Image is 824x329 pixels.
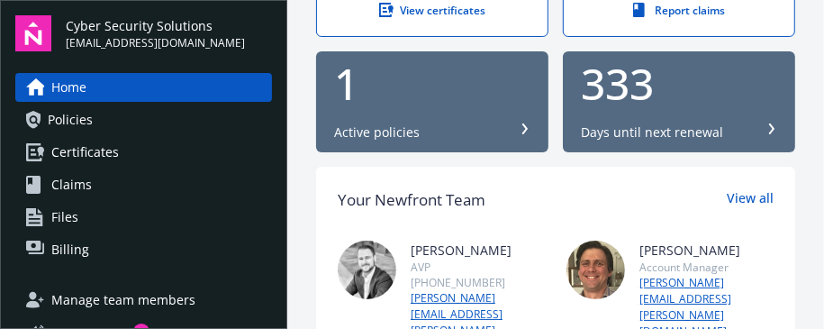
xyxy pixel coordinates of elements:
[15,105,272,134] a: Policies
[15,203,272,232] a: Files
[411,241,545,260] div: [PERSON_NAME]
[600,3,758,18] div: Report claims
[51,73,86,102] span: Home
[334,62,530,105] div: 1
[639,260,774,275] div: Account Manager
[51,138,119,167] span: Certificates
[581,62,777,105] div: 333
[353,3,512,18] div: View certificates
[581,123,723,142] div: Days until next renewal
[66,35,245,51] span: [EMAIL_ADDRESS][DOMAIN_NAME]
[48,105,93,134] span: Policies
[15,73,272,102] a: Home
[51,235,89,264] span: Billing
[15,286,272,315] a: Manage team members
[15,235,272,264] a: Billing
[51,203,78,232] span: Files
[639,241,774,260] div: [PERSON_NAME]
[338,241,396,299] img: photo
[15,15,51,51] img: navigator-logo.svg
[15,170,272,199] a: Claims
[66,15,272,51] button: Cyber Security Solutions[EMAIL_ADDRESS][DOMAIN_NAME]
[15,138,272,167] a: Certificates
[51,286,195,315] span: Manage team members
[563,51,795,152] button: 333Days until next renewal
[66,16,245,35] span: Cyber Security Solutions
[566,241,625,299] img: photo
[727,188,774,212] a: View all
[338,188,485,212] div: Your Newfront Team
[316,51,548,152] button: 1Active policies
[51,170,92,199] span: Claims
[334,123,420,142] div: Active policies
[411,275,545,290] div: [PHONE_NUMBER]
[411,260,545,275] div: AVP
